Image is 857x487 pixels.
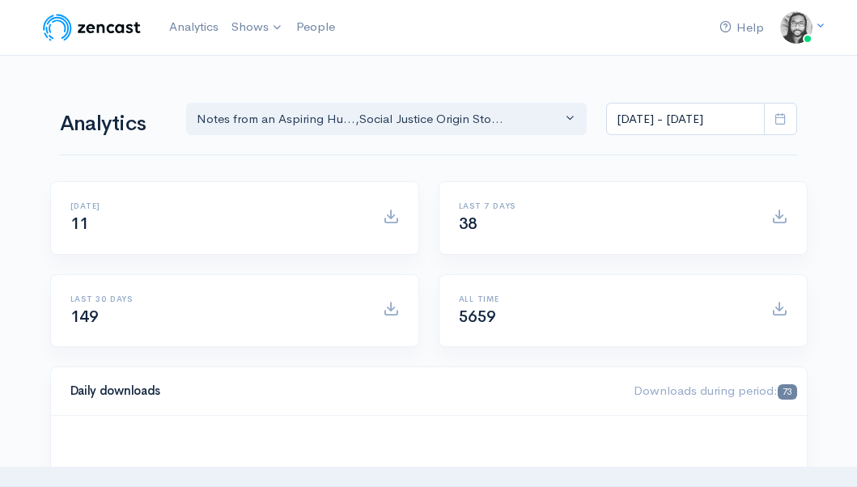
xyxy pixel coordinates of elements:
span: Downloads during period: [634,383,796,398]
button: Notes from an Aspiring Hu..., Social Justice Origin Sto... [186,103,588,136]
h4: Daily downloads [70,384,615,398]
a: Analytics [163,10,225,44]
h6: [DATE] [70,201,363,210]
h6: Last 7 days [459,201,752,210]
span: 149 [70,307,99,327]
span: 38 [459,214,477,234]
input: analytics date range selector [606,103,765,136]
span: 73 [778,384,796,400]
iframe: gist-messenger-bubble-iframe [802,432,841,471]
a: Help [713,11,770,45]
h6: Last 30 days [70,294,363,303]
span: 11 [70,214,89,234]
a: People [290,10,342,44]
div: Notes from an Aspiring Hu... , Social Justice Origin Sto... [197,110,562,129]
img: ZenCast Logo [40,11,143,44]
h6: All time [459,294,752,303]
img: ... [780,11,812,44]
h1: Analytics [60,112,167,136]
span: 5659 [459,307,496,327]
a: Shows [225,10,290,45]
